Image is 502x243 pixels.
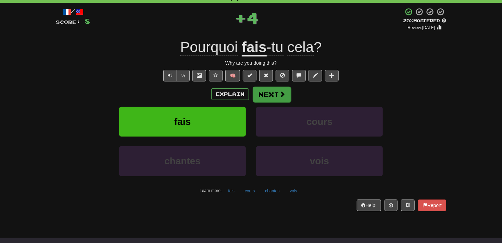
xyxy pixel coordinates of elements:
[224,186,238,196] button: fais
[163,70,177,81] button: Play sentence audio (ctl+space)
[243,70,256,81] button: Set this sentence to 100% Mastered (alt+m)
[209,70,223,81] button: Favorite sentence (alt+f)
[119,146,246,176] button: chantes
[309,70,322,81] button: Edit sentence (alt+d)
[292,70,306,81] button: Discuss sentence (alt+u)
[403,18,413,23] span: 25 %
[177,70,190,81] button: ½
[200,188,222,193] small: Learn more:
[267,39,284,55] span: -tu
[286,186,301,196] button: vois
[211,88,249,100] button: Explain
[162,70,190,81] div: Text-to-speech controls
[418,200,446,211] button: Report
[56,60,446,66] div: Why are you doing this?
[267,39,322,55] span: ?
[56,8,90,16] div: /
[192,70,206,81] button: Show image (alt+x)
[310,156,329,166] span: vois
[385,200,398,211] button: Round history (alt+y)
[119,107,246,137] button: fais
[247,9,259,26] span: 4
[276,70,289,81] button: Ignore sentence (alt+i)
[256,107,383,137] button: cours
[306,116,332,127] span: cours
[180,39,238,55] span: Pourquoi
[357,200,381,211] button: Help!
[174,116,191,127] span: fais
[259,70,273,81] button: Reset to 0% Mastered (alt+r)
[256,146,383,176] button: vois
[261,186,283,196] button: chantes
[225,70,240,81] button: 🧠
[403,18,446,24] div: Mastered
[85,17,90,25] span: 8
[241,186,259,196] button: cours
[235,8,247,28] span: +
[164,156,201,166] span: chantes
[242,39,266,56] u: fais
[408,25,435,30] small: Review: [DATE]
[325,70,339,81] button: Add to collection (alt+a)
[56,19,80,25] span: Score:
[253,87,291,102] button: Next
[287,39,314,55] span: cela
